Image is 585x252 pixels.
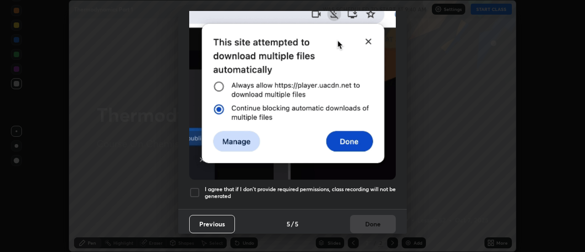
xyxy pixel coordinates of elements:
[291,219,294,229] h4: /
[205,186,396,200] h5: I agree that if I don't provide required permissions, class recording will not be generated
[287,219,290,229] h4: 5
[295,219,298,229] h4: 5
[189,215,235,233] button: Previous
